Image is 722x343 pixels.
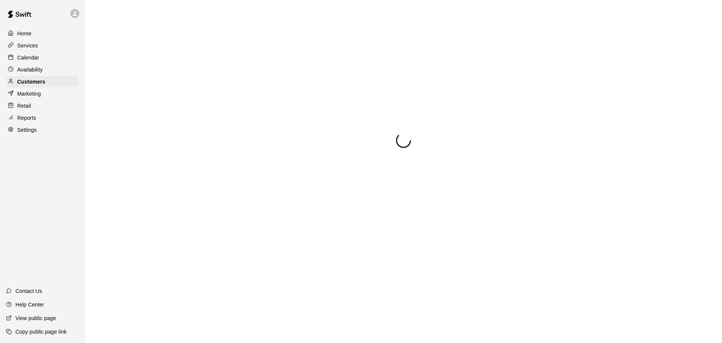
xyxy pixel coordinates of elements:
[6,112,79,123] a: Reports
[6,124,79,136] a: Settings
[17,126,37,134] p: Settings
[17,54,39,61] p: Calendar
[17,78,45,85] p: Customers
[15,301,44,308] p: Help Center
[6,40,79,51] a: Services
[6,64,79,75] a: Availability
[6,88,79,99] a: Marketing
[17,90,41,98] p: Marketing
[15,287,42,295] p: Contact Us
[6,100,79,111] a: Retail
[6,28,79,39] a: Home
[15,328,67,335] p: Copy public page link
[17,114,36,122] p: Reports
[15,314,56,322] p: View public page
[6,76,79,87] a: Customers
[6,52,79,63] a: Calendar
[17,30,32,37] p: Home
[17,66,43,73] p: Availability
[17,102,31,110] p: Retail
[17,42,38,49] p: Services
